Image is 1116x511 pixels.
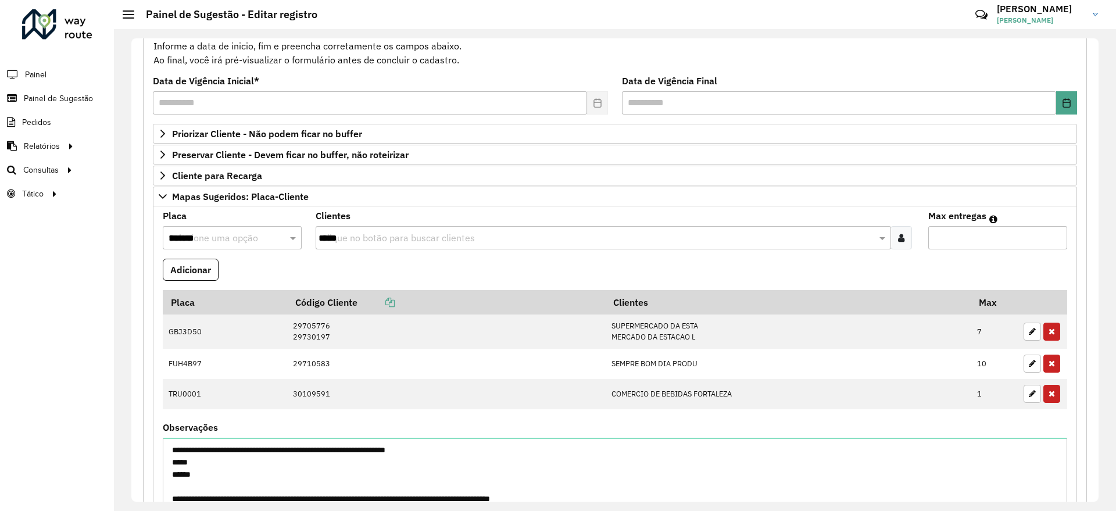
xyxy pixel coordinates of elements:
[605,349,971,379] td: SEMPRE BOM DIA PRODU
[172,192,309,201] span: Mapas Sugeridos: Placa-Cliente
[24,92,93,105] span: Painel de Sugestão
[153,24,1077,67] div: Informe a data de inicio, fim e preencha corretamente os campos abaixo. Ao final, você irá pré-vi...
[969,2,994,27] a: Contato Rápido
[605,315,971,349] td: SUPERMERCADO DA ESTA MERCADO DA ESTACAO L
[971,290,1018,315] th: Max
[989,215,997,224] em: Máximo de clientes que serão colocados na mesma rota com os clientes informados
[24,140,60,152] span: Relatórios
[316,209,350,223] label: Clientes
[163,315,287,349] td: GBJ3D50
[357,296,395,308] a: Copiar
[22,116,51,128] span: Pedidos
[287,379,605,409] td: 30109591
[153,74,259,88] label: Data de Vigência Inicial
[971,379,1018,409] td: 1
[163,420,218,434] label: Observações
[172,129,362,138] span: Priorizar Cliente - Não podem ficar no buffer
[287,315,605,349] td: 29705776 29730197
[605,290,971,315] th: Clientes
[997,3,1084,15] h3: [PERSON_NAME]
[928,209,986,223] label: Max entregas
[163,349,287,379] td: FUH4B97
[172,150,409,159] span: Preservar Cliente - Devem ficar no buffer, não roteirizar
[287,290,605,315] th: Código Cliente
[163,379,287,409] td: TRU0001
[163,209,187,223] label: Placa
[153,187,1077,206] a: Mapas Sugeridos: Placa-Cliente
[622,74,717,88] label: Data de Vigência Final
[287,349,605,379] td: 29710583
[153,145,1077,165] a: Preservar Cliente - Devem ficar no buffer, não roteirizar
[134,8,317,21] h2: Painel de Sugestão - Editar registro
[22,188,44,200] span: Tático
[23,164,59,176] span: Consultas
[997,15,1084,26] span: [PERSON_NAME]
[971,315,1018,349] td: 7
[25,69,46,81] span: Painel
[971,349,1018,379] td: 10
[153,166,1077,185] a: Cliente para Recarga
[163,259,219,281] button: Adicionar
[163,290,287,315] th: Placa
[1056,91,1077,115] button: Choose Date
[153,124,1077,144] a: Priorizar Cliente - Não podem ficar no buffer
[605,379,971,409] td: COMERCIO DE BEBIDAS FORTALEZA
[172,171,262,180] span: Cliente para Recarga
